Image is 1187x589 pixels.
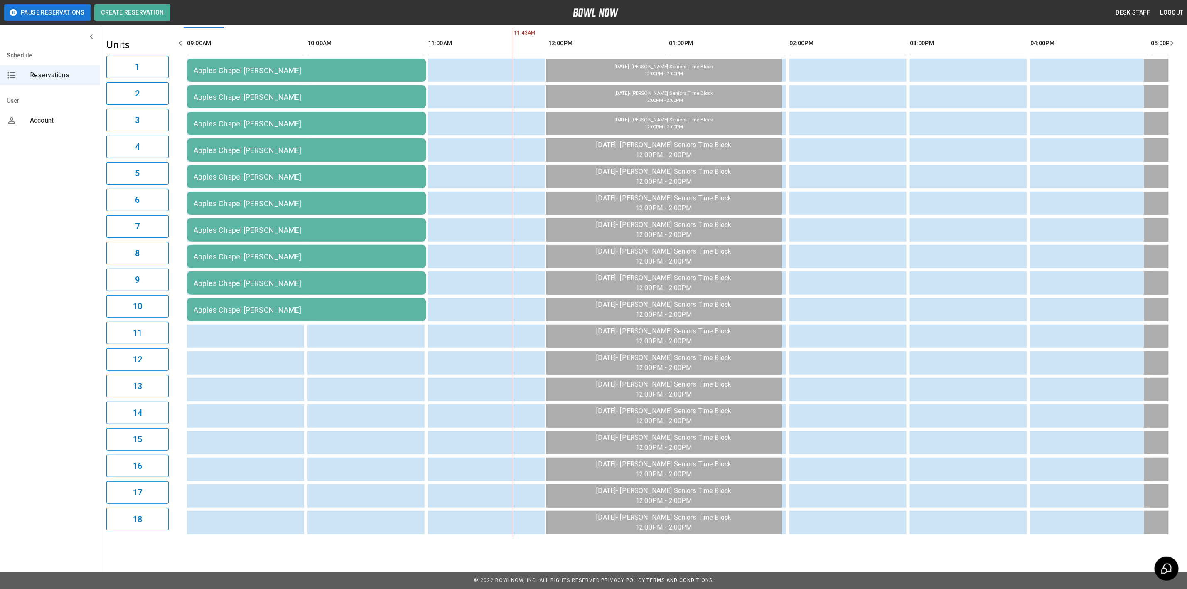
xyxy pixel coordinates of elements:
img: logo [573,8,619,17]
div: Apples Chapel [PERSON_NAME] [194,173,420,181]
button: 14 [106,402,169,424]
button: 4 [106,136,169,158]
h6: 18 [133,513,142,526]
div: Apples Chapel [PERSON_NAME] [194,306,420,314]
h6: 10 [133,300,142,313]
th: 11:00AM [428,32,545,55]
button: Desk Staff [1113,5,1154,20]
h6: 9 [135,273,140,286]
div: Apples Chapel [PERSON_NAME] [194,146,420,155]
button: 5 [106,162,169,185]
h6: 7 [135,220,140,233]
button: 13 [106,375,169,397]
div: Apples Chapel [PERSON_NAME] [194,199,420,208]
h6: 14 [133,406,142,419]
div: Apples Chapel [PERSON_NAME] [194,66,420,75]
button: 10 [106,295,169,318]
button: 12 [106,348,169,371]
div: Apples Chapel [PERSON_NAME] [194,93,420,101]
button: 16 [106,455,169,477]
h6: 13 [133,380,142,393]
h6: 12 [133,353,142,366]
button: 3 [106,109,169,131]
div: Apples Chapel [PERSON_NAME] [194,119,420,128]
button: 2 [106,82,169,105]
th: 09:00AM [187,32,304,55]
span: Account [30,116,93,126]
div: Apples Chapel [PERSON_NAME] [194,252,420,261]
span: 11:43AM [512,29,514,37]
div: Apples Chapel [PERSON_NAME] [194,226,420,234]
button: 7 [106,215,169,238]
h6: 6 [135,193,140,207]
button: Pause Reservations [4,4,91,21]
button: Logout [1157,5,1187,20]
h6: 1 [135,60,140,74]
h6: 2 [135,87,140,100]
h6: 3 [135,113,140,127]
th: 10:00AM [307,32,425,55]
span: © 2022 BowlNow, Inc. All Rights Reserved. [474,577,601,583]
button: 6 [106,189,169,211]
span: Reservations [30,70,93,80]
button: 1 [106,56,169,78]
h6: 8 [135,246,140,260]
h6: 15 [133,433,142,446]
h6: 17 [133,486,142,499]
th: 12:00PM [548,32,666,55]
a: Privacy Policy [601,577,645,583]
h6: 16 [133,459,142,473]
a: Terms and Conditions [647,577,713,583]
button: 11 [106,322,169,344]
h5: Units [106,38,169,52]
h6: 11 [133,326,142,340]
button: 17 [106,481,169,504]
button: Create Reservation [94,4,170,21]
button: 18 [106,508,169,530]
div: Apples Chapel [PERSON_NAME] [194,279,420,288]
button: 15 [106,428,169,451]
h6: 5 [135,167,140,180]
h6: 4 [135,140,140,153]
button: 9 [106,269,169,291]
button: 8 [106,242,169,264]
